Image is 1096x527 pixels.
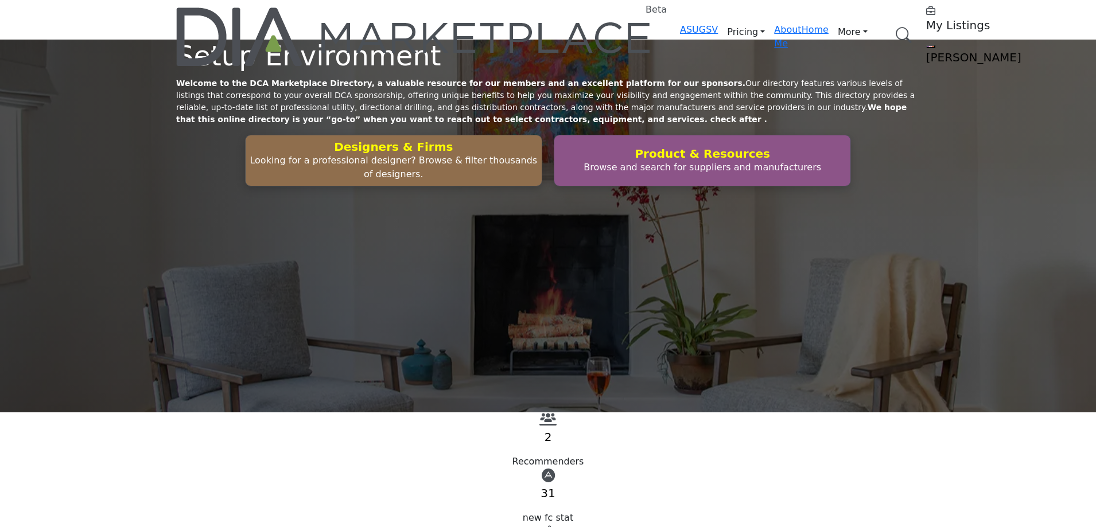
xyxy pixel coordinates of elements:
[829,23,877,41] a: More
[558,161,847,174] p: Browse and search for suppliers and manufacturers
[539,416,557,427] a: View Recommenders
[884,20,919,50] a: Search
[774,24,801,49] a: About Me
[176,79,745,88] strong: Welcome to the DCA Marketplace Directory, a valuable resource for our members and an excellent pl...
[926,18,1070,32] h5: My Listings
[176,7,652,66] img: Site Logo
[926,5,1070,32] div: My Listings
[176,455,920,469] div: Recommenders
[176,103,907,124] strong: We hope that this online directory is your “go-to” when you want to reach out to select contracto...
[718,23,774,41] a: Pricing
[680,24,718,35] a: ASUGSV
[545,430,552,444] a: 2
[176,7,652,66] a: Beta
[802,24,829,35] a: Home
[249,140,538,154] h2: Designers & Firms
[249,154,538,181] p: Looking for a professional designer? Browse & filter thousands of designers.
[176,511,920,525] div: new fc stat
[176,77,920,126] p: Our directory features various levels of listings that correspond to your overall DCA sponsorship...
[245,135,542,186] button: Designers & Firms Looking for a professional designer? Browse & filter thousands of designers.
[926,45,935,48] button: Show hide supplier dropdown
[646,4,667,15] h6: Beta
[926,50,1070,64] h5: [PERSON_NAME]
[541,486,555,500] a: 31
[558,147,847,161] h2: Product & Resources
[554,135,851,186] button: Product & Resources Browse and search for suppliers and manufacturers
